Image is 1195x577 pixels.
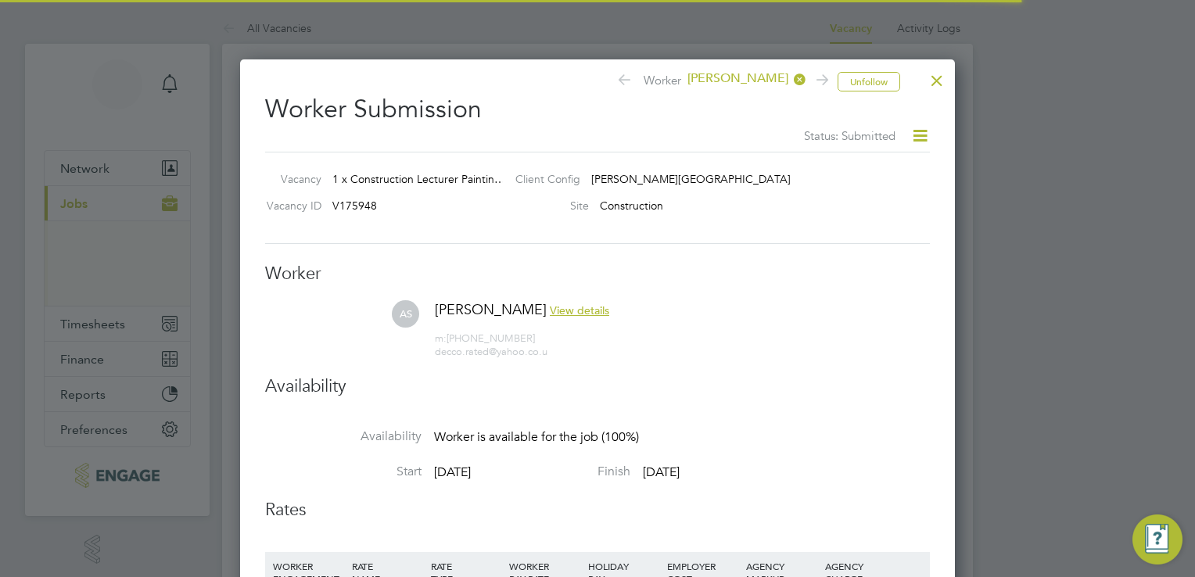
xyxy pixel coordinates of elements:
[616,70,826,92] span: Worker
[1132,514,1182,564] button: Engage Resource Center
[434,464,471,480] span: [DATE]
[259,199,321,213] label: Vacancy ID
[804,128,895,143] span: Status: Submitted
[503,172,580,186] label: Client Config
[332,199,377,213] span: V175948
[838,72,900,92] button: Unfollow
[591,172,791,186] span: [PERSON_NAME][GEOGRAPHIC_DATA]
[503,199,589,213] label: Site
[265,263,930,285] h3: Worker
[265,464,422,480] label: Start
[435,345,547,358] span: decco.rated@yahoo.co.u
[643,464,680,480] span: [DATE]
[265,375,930,398] h3: Availability
[434,429,639,445] span: Worker is available for the job (100%)
[681,70,806,88] span: [PERSON_NAME]
[600,199,663,213] span: Construction
[435,300,547,318] span: [PERSON_NAME]
[435,332,447,345] span: m:
[265,499,930,521] h3: Rates
[332,172,505,186] span: 1 x Construction Lecturer Paintin…
[474,464,630,480] label: Finish
[550,303,609,317] span: View details
[265,81,930,145] h2: Worker Submission
[259,172,321,186] label: Vacancy
[392,300,419,328] span: AS
[265,428,422,445] label: Availability
[435,332,535,345] span: [PHONE_NUMBER]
